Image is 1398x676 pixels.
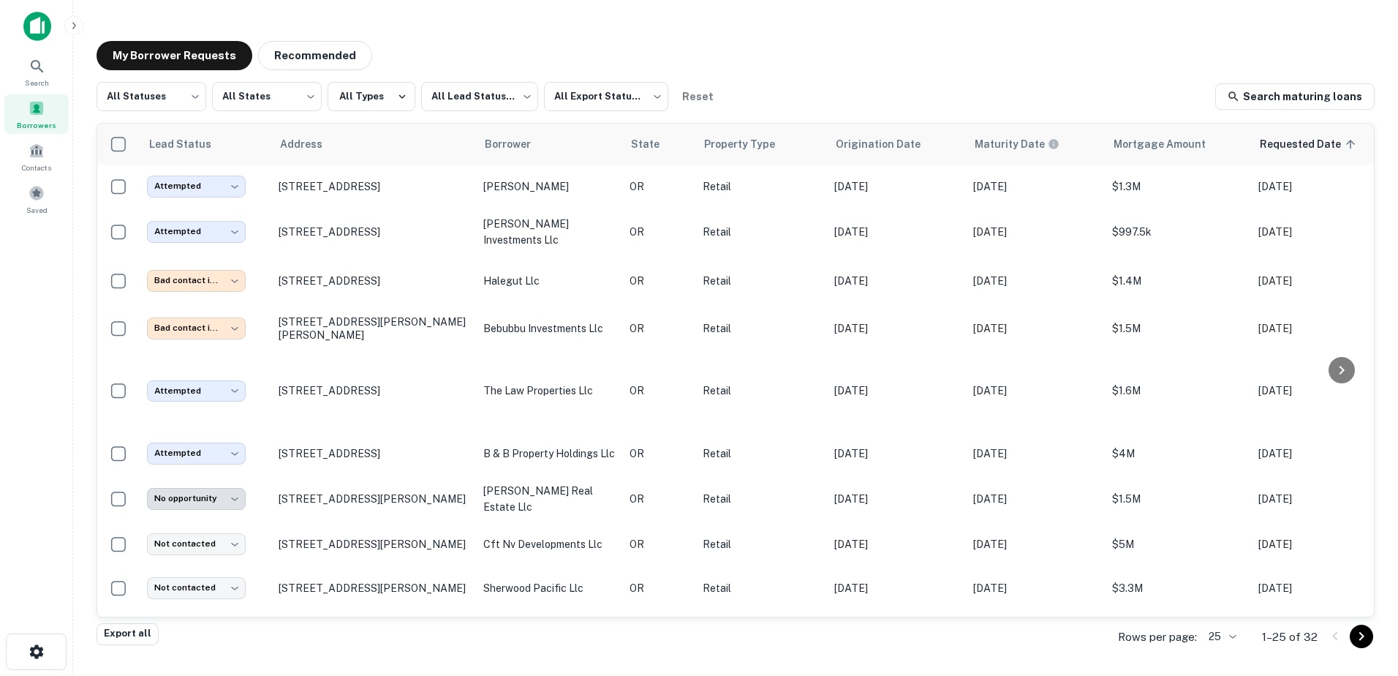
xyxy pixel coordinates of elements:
p: OR [630,491,688,507]
p: [DATE] [1258,491,1383,507]
a: Saved [4,179,69,219]
a: Search maturing loans [1215,83,1375,110]
th: Mortgage Amount [1105,124,1251,165]
button: Export all [97,623,159,645]
p: [STREET_ADDRESS][PERSON_NAME] [279,492,469,506]
p: [STREET_ADDRESS][PERSON_NAME][PERSON_NAME] [279,315,469,342]
button: All Types [328,82,415,111]
p: Retail [703,224,820,240]
th: Origination Date [827,124,966,165]
p: b & b property holdings llc [483,446,615,462]
p: [DATE] [834,273,959,289]
p: [DATE] [973,383,1097,399]
span: Borrowers [17,119,56,131]
p: Retail [703,273,820,289]
p: OR [630,273,688,289]
p: OR [630,446,688,462]
div: Not contacted [147,533,246,555]
p: [DATE] [834,224,959,240]
th: Property Type [695,124,827,165]
p: Retail [703,320,820,337]
div: Attempted [147,380,246,402]
p: Retail [703,179,820,195]
div: Maturity dates displayed may be estimated. Please contact the lender for the most accurate maturi... [975,136,1059,152]
img: capitalize-icon.png [23,12,51,41]
p: cft nv developments llc [483,536,615,552]
span: Requested Date [1260,135,1360,153]
span: Mortgage Amount [1114,135,1225,153]
p: OR [630,383,688,399]
p: [PERSON_NAME] real estate llc [483,483,615,515]
a: Contacts [4,137,69,176]
p: [STREET_ADDRESS] [279,274,469,288]
p: [DATE] [1258,179,1383,195]
p: [DATE] [973,580,1097,596]
span: Contacts [22,162,51,173]
p: [DATE] [834,320,959,337]
p: the law properties llc [483,383,615,399]
p: [STREET_ADDRESS][PERSON_NAME] [279,582,469,595]
p: bebubbu investments llc [483,320,615,337]
p: [DATE] [973,446,1097,462]
p: OR [630,536,688,552]
button: My Borrower Requests [97,41,252,70]
a: Search [4,52,69,91]
span: Maturity dates displayed may be estimated. Please contact the lender for the most accurate maturi... [975,136,1078,152]
p: $4M [1112,446,1244,462]
span: Property Type [704,135,794,153]
p: $1.5M [1112,320,1244,337]
p: $1.3M [1112,179,1244,195]
p: Rows per page: [1118,628,1197,646]
button: Go to next page [1350,625,1373,648]
th: Borrower [476,124,622,165]
p: Retail [703,580,820,596]
p: halegut llc [483,273,615,289]
p: OR [630,179,688,195]
button: Recommended [258,41,372,70]
p: sherwood pacific llc [483,580,615,596]
div: Attempted [147,176,246,197]
p: [DATE] [973,536,1097,552]
th: Lead Status [140,124,271,165]
div: All Export Statuses [544,78,668,116]
p: [DATE] [973,179,1097,195]
div: Attempted [147,443,246,464]
p: $1.5M [1112,491,1244,507]
span: Origination Date [836,135,940,153]
div: Bad contact info [147,270,246,291]
div: Attempted [147,221,246,242]
iframe: Chat Widget [1325,559,1398,629]
p: [DATE] [834,383,959,399]
p: [DATE] [1258,446,1383,462]
div: Bad contact info [147,318,246,339]
p: $5M [1112,536,1244,552]
p: 1–25 of 32 [1262,628,1318,646]
div: All States [212,78,322,116]
p: $3.3M [1112,580,1244,596]
p: [DATE] [1258,536,1383,552]
p: $1.6M [1112,383,1244,399]
p: [DATE] [834,491,959,507]
p: [DATE] [834,580,959,596]
p: [DATE] [973,224,1097,240]
p: [DATE] [834,179,959,195]
p: [PERSON_NAME] investments llc [483,216,615,248]
th: Requested Date [1251,124,1390,165]
a: Borrowers [4,94,69,134]
p: [DATE] [1258,224,1383,240]
p: [DATE] [834,536,959,552]
p: [DATE] [1258,580,1383,596]
p: [DATE] [834,446,959,462]
div: All Statuses [97,78,206,116]
p: [DATE] [973,491,1097,507]
p: OR [630,224,688,240]
p: [PERSON_NAME] [483,179,615,195]
span: Search [25,77,49,89]
p: [STREET_ADDRESS] [279,447,469,460]
p: [STREET_ADDRESS] [279,180,469,193]
p: [DATE] [973,273,1097,289]
p: Retail [703,446,820,462]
